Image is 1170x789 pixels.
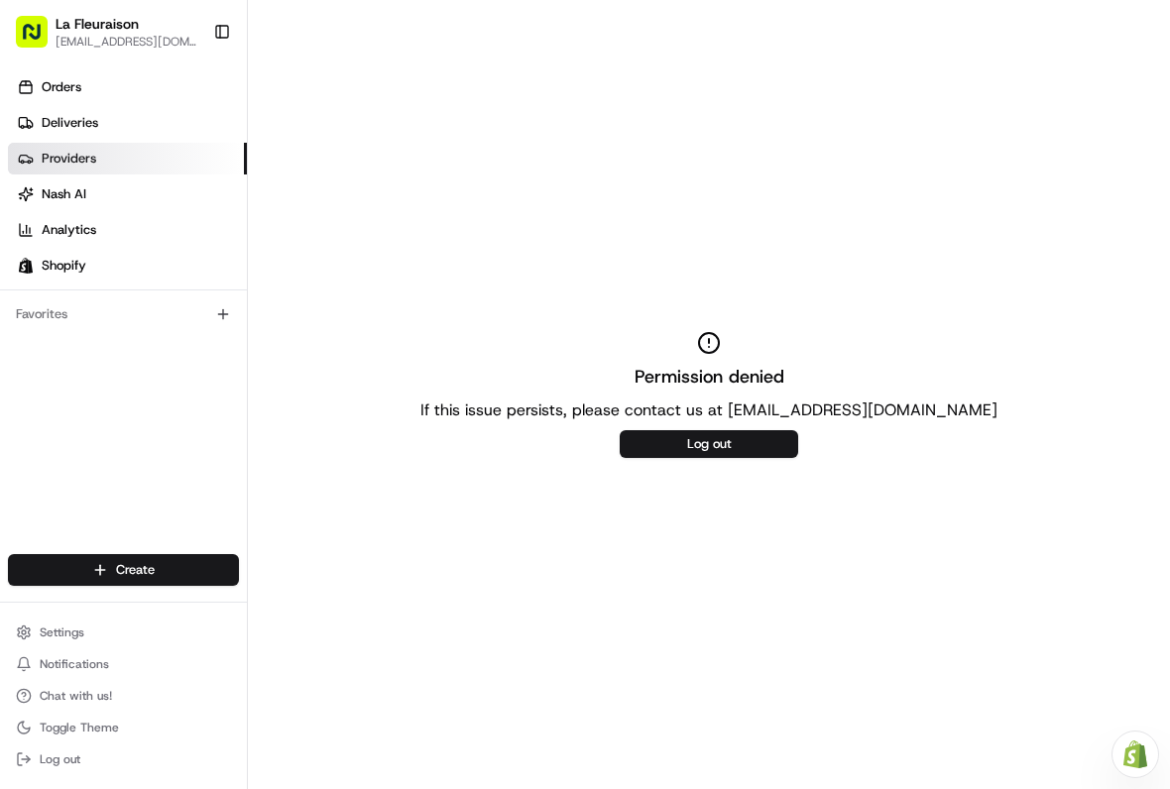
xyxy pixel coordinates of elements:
[8,8,205,56] button: La Fleuraison[EMAIL_ADDRESS][DOMAIN_NAME]
[8,143,247,174] a: Providers
[307,254,361,278] button: See all
[20,288,52,320] img: Masood Aslam
[140,437,240,453] a: Powered byPylon
[42,185,86,203] span: Nash AI
[420,398,997,422] p: If this issue persists, please contact us at [EMAIL_ADDRESS][DOMAIN_NAME]
[52,128,327,149] input: Clear
[175,307,216,323] span: [DATE]
[116,561,155,579] span: Create
[56,34,197,50] button: [EMAIL_ADDRESS][DOMAIN_NAME]
[160,382,326,417] a: 💻API Documentation
[42,221,96,239] span: Analytics
[337,195,361,219] button: Start new chat
[8,178,247,210] a: Nash AI
[18,258,34,274] img: Shopify logo
[40,720,119,735] span: Toggle Theme
[635,363,784,391] h2: Permission denied
[20,79,361,111] p: Welcome 👋
[20,20,59,59] img: Nash
[8,682,239,710] button: Chat with us!
[20,258,127,274] div: Past conversations
[89,209,273,225] div: We're available if you need us!
[8,745,239,773] button: Log out
[8,650,239,678] button: Notifications
[20,392,36,407] div: 📗
[165,307,172,323] span: •
[40,390,152,409] span: Knowledge Base
[42,189,77,225] img: 9188753566659_6852d8bf1fb38e338040_72.png
[620,430,798,458] button: Log out
[8,554,239,586] button: Create
[40,308,56,324] img: 1736555255976-a54dd68f-1ca7-489b-9aae-adbdc363a1c4
[42,78,81,96] span: Orders
[187,390,318,409] span: API Documentation
[168,392,183,407] div: 💻
[197,438,240,453] span: Pylon
[8,714,239,741] button: Toggle Theme
[8,214,247,246] a: Analytics
[40,688,112,704] span: Chat with us!
[42,257,86,275] span: Shopify
[8,619,239,646] button: Settings
[40,656,109,672] span: Notifications
[40,751,80,767] span: Log out
[8,71,247,103] a: Orders
[40,624,84,640] span: Settings
[89,189,325,209] div: Start new chat
[42,114,98,132] span: Deliveries
[61,307,161,323] span: [PERSON_NAME]
[42,150,96,168] span: Providers
[8,250,247,282] a: Shopify
[8,298,239,330] div: Favorites
[20,189,56,225] img: 1736555255976-a54dd68f-1ca7-489b-9aae-adbdc363a1c4
[12,382,160,417] a: 📗Knowledge Base
[56,14,139,34] button: La Fleuraison
[8,107,247,139] a: Deliveries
